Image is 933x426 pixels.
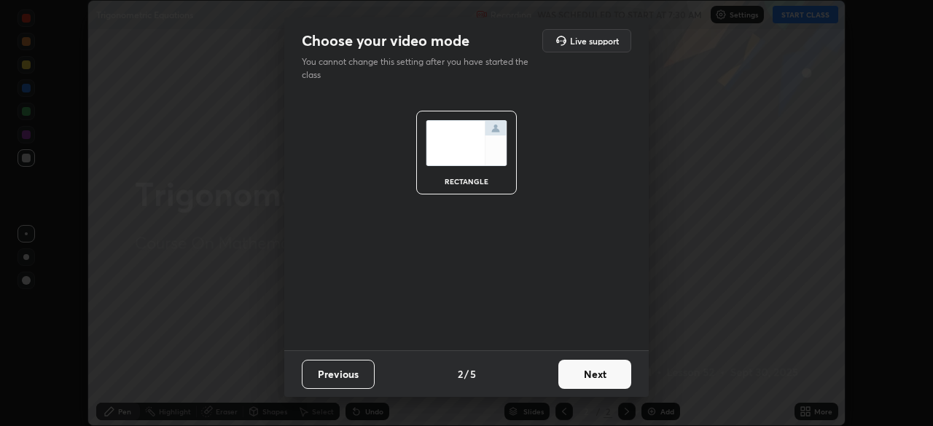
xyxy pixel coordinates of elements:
[437,178,496,185] div: rectangle
[570,36,619,45] h5: Live support
[426,120,507,166] img: normalScreenIcon.ae25ed63.svg
[302,360,375,389] button: Previous
[302,31,469,50] h2: Choose your video mode
[558,360,631,389] button: Next
[464,366,469,382] h4: /
[302,55,538,82] p: You cannot change this setting after you have started the class
[470,366,476,382] h4: 5
[458,366,463,382] h4: 2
